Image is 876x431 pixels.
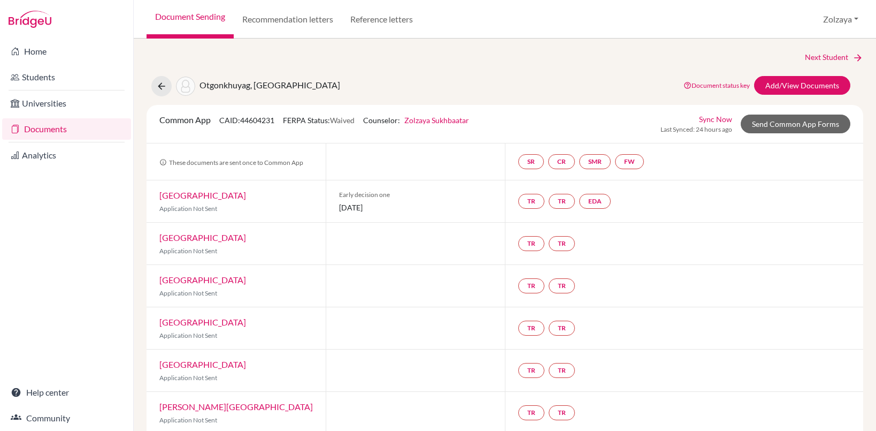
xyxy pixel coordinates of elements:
a: [GEOGRAPHIC_DATA] [159,317,246,327]
span: Application Not Sent [159,289,217,297]
span: These documents are sent once to Common App [159,158,303,167]
a: Students [2,66,131,88]
a: [GEOGRAPHIC_DATA] [159,232,246,243]
a: TR [549,194,575,209]
a: Home [2,41,131,62]
a: FW [615,154,644,169]
a: TR [549,321,575,336]
a: Add/View Documents [754,76,850,95]
a: TR [518,321,544,336]
a: Next Student [805,51,863,63]
a: [GEOGRAPHIC_DATA] [159,275,246,285]
button: Zolzaya [818,9,863,29]
span: CAID: 44604231 [219,116,274,125]
a: Zolzaya Sukhbaatar [404,116,469,125]
span: Early decision one [339,190,492,200]
a: Community [2,407,131,429]
a: TR [549,236,575,251]
span: [DATE] [339,202,492,213]
span: Application Not Sent [159,416,217,424]
span: Application Not Sent [159,374,217,382]
a: EDA [579,194,611,209]
a: SMR [579,154,611,169]
span: Application Not Sent [159,247,217,255]
span: Last Synced: 24 hours ago [660,125,732,134]
a: TR [518,363,544,378]
a: TR [518,278,544,293]
a: SR [518,154,544,169]
span: Counselor: [363,116,469,125]
a: TR [518,236,544,251]
a: TR [518,194,544,209]
a: CR [548,154,575,169]
a: [GEOGRAPHIC_DATA] [159,359,246,369]
a: Send Common App Forms [741,115,850,133]
span: Otgonkhuyag, [GEOGRAPHIC_DATA] [199,80,340,90]
a: Help center [2,382,131,403]
a: Universities [2,93,131,114]
span: Common App [159,115,211,125]
a: [GEOGRAPHIC_DATA] [159,190,246,200]
span: Application Not Sent [159,205,217,213]
span: Application Not Sent [159,331,217,339]
a: Document status key [683,81,750,89]
span: FERPA Status: [283,116,355,125]
a: [PERSON_NAME][GEOGRAPHIC_DATA] [159,402,313,412]
span: Waived [330,116,355,125]
a: Analytics [2,145,131,166]
a: TR [549,405,575,420]
a: Sync Now [699,114,732,125]
a: TR [549,363,575,378]
img: Bridge-U [9,11,51,28]
a: TR [549,278,575,293]
a: Documents [2,118,131,140]
a: TR [518,405,544,420]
